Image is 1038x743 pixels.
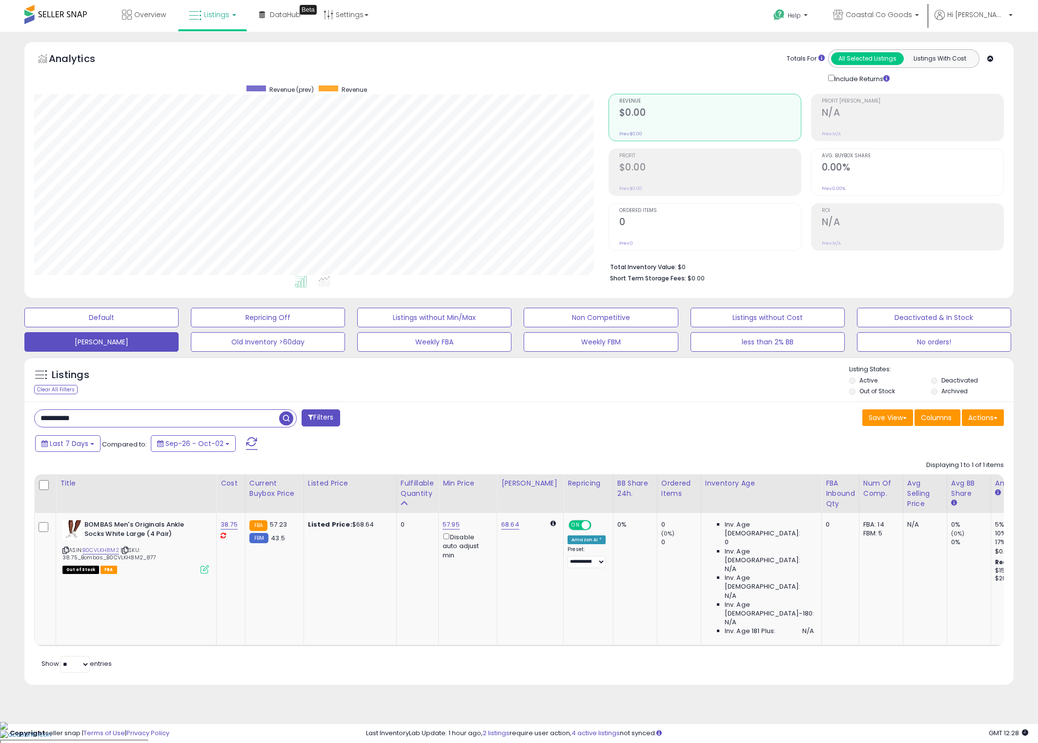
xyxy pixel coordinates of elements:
div: Inventory Age [705,478,817,488]
span: Coastal Co Goods [846,10,912,20]
button: Listings With Cost [903,52,976,65]
button: Filters [302,409,340,426]
small: Prev: N/A [822,131,841,137]
div: Totals For [787,54,825,64]
label: Out of Stock [859,387,895,395]
span: Revenue [342,85,367,94]
span: N/A [802,627,814,636]
span: 0 [725,538,729,547]
div: ASIN: [62,520,209,573]
i: Get Help [773,9,785,21]
small: Prev: $0.00 [619,186,642,191]
div: Num of Comp. [863,478,899,499]
div: FBA inbound Qty [826,478,855,509]
span: Revenue (prev) [269,85,314,94]
span: Inv. Age [DEMOGRAPHIC_DATA]-180: [725,600,814,618]
button: No orders! [857,332,1011,352]
a: 68.64 [501,520,519,530]
button: Old Inventory >60day [191,332,345,352]
div: [PERSON_NAME] [501,478,559,488]
b: BOMBAS Men's Originals Ankle Socks White Large (4 Pair) [84,520,203,541]
span: Avg. Buybox Share [822,153,1003,159]
div: Title [60,478,212,488]
div: 0% [617,520,650,529]
div: 0 [826,520,852,529]
button: Weekly FBA [357,332,511,352]
span: Inv. Age [DEMOGRAPHIC_DATA]: [725,547,814,565]
div: FBM: 5 [863,529,896,538]
span: ON [570,521,582,530]
small: (0%) [951,530,965,537]
button: Listings without Min/Max [357,308,511,327]
span: All listings that are currently out of stock and unavailable for purchase on Amazon [62,566,99,574]
div: Current Buybox Price [249,478,300,499]
span: Profit [619,153,801,159]
div: 0 [401,520,431,529]
label: Deactivated [941,376,978,384]
h2: N/A [822,216,1003,230]
b: Listed Price: [308,520,352,529]
button: Default [24,308,179,327]
span: Columns [921,413,952,423]
h5: Analytics [49,52,114,68]
div: 0% [951,520,991,529]
span: 57.23 [270,520,287,529]
span: N/A [725,618,736,627]
span: Profit [PERSON_NAME] [822,99,1003,104]
h2: $0.00 [619,162,801,175]
div: 0 [661,538,701,547]
small: Prev: 0.00% [822,186,845,191]
span: Inv. Age 181 Plus: [725,627,776,636]
span: Revenue [619,99,801,104]
span: DataHub [270,10,301,20]
span: N/A [725,565,736,573]
span: N/A [725,592,736,600]
span: ROI [822,208,1003,213]
span: Last 7 Days [50,439,88,448]
h5: Listings [52,368,89,382]
small: Amazon Fees. [995,488,1001,497]
span: Inv. Age [DEMOGRAPHIC_DATA]: [725,520,814,538]
div: $68.64 [308,520,389,529]
button: Actions [962,409,1004,426]
a: Help [766,1,817,32]
span: Compared to: [102,440,147,449]
span: Listings [204,10,229,20]
div: Min Price [443,478,493,488]
p: Listing States: [849,365,1014,374]
div: Amazon AI * [568,535,606,544]
button: less than 2% BB [691,332,845,352]
label: Archived [941,387,968,395]
div: Disable auto adjust min [443,531,489,560]
button: Weekly FBM [524,332,678,352]
div: FBA: 14 [863,520,896,529]
li: $0 [610,260,997,272]
div: Repricing [568,478,609,488]
h2: N/A [822,107,1003,120]
div: 0 [661,520,701,529]
small: FBM [249,533,268,543]
h2: 0.00% [822,162,1003,175]
button: Non Competitive [524,308,678,327]
small: Avg BB Share. [951,499,957,508]
small: FBA [249,520,267,531]
span: Inv. Age [DEMOGRAPHIC_DATA]: [725,573,814,591]
a: B0CVLKH8M2 [82,546,119,554]
small: Prev: $0.00 [619,131,642,137]
div: BB Share 24h. [617,478,653,499]
span: $0.00 [688,274,705,283]
div: Include Returns [821,73,901,84]
small: (0%) [661,530,675,537]
button: Listings without Cost [691,308,845,327]
span: Overview [134,10,166,20]
span: FBA [101,566,117,574]
button: [PERSON_NAME] [24,332,179,352]
div: Tooltip anchor [300,5,317,15]
button: Last 7 Days [35,435,101,452]
button: Save View [862,409,913,426]
span: Ordered Items [619,208,801,213]
img: 31xsKkOwV+L._SL40_.jpg [62,520,82,540]
b: Total Inventory Value: [610,263,676,271]
button: All Selected Listings [831,52,904,65]
span: 43.5 [271,533,285,543]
